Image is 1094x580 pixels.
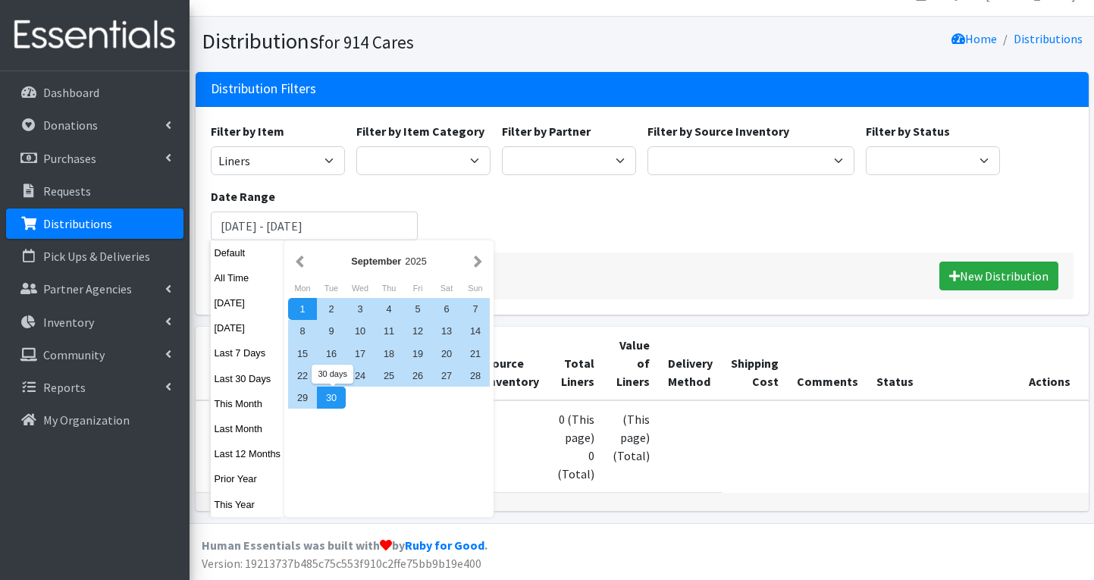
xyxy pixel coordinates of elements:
div: 18 [375,343,403,365]
label: Date Range [211,187,275,205]
div: 25 [375,365,403,387]
div: 27 [432,365,461,387]
a: New Distribution [939,262,1058,290]
button: Prior Year [211,468,285,490]
input: January 1, 2011 - December 31, 2011 [211,212,418,240]
a: Donations [6,110,183,140]
button: [DATE] [211,292,285,314]
a: Ruby for Good [405,538,484,553]
span: 2025 [405,256,426,267]
button: Last 7 Days [211,342,285,364]
div: 11 [375,320,403,342]
a: My Organization [6,405,183,435]
a: Distributions [6,208,183,239]
button: Last 30 Days [211,368,285,390]
div: 15 [288,343,317,365]
div: 5 [403,298,432,320]
label: Filter by Item Category [356,122,484,140]
th: Comments [788,327,867,400]
h1: Distributions [202,28,637,55]
div: 14 [461,320,490,342]
p: Inventory [43,315,94,330]
th: Status [867,327,923,400]
strong: September [351,256,401,267]
div: 3 [346,298,375,320]
button: Last 12 Months [211,443,285,465]
th: Shipping Cost [722,327,788,400]
div: 26 [403,365,432,387]
div: 8 [288,320,317,342]
a: Pick Ups & Deliveries [6,241,183,271]
p: Requests [43,183,91,199]
div: 29 [288,387,317,409]
p: Distributions [43,216,112,231]
div: 1 [288,298,317,320]
label: Filter by Status [866,122,950,140]
div: 9 [317,320,346,342]
a: Distributions [1014,31,1083,46]
th: Value of Liners [603,327,659,400]
th: Actions [923,327,1089,400]
div: 28 [461,365,490,387]
button: This Month [211,393,285,415]
small: for 914 Cares [318,31,414,53]
h3: Distribution Filters [211,81,316,97]
div: 24 [346,365,375,387]
div: 6 [432,298,461,320]
a: Community [6,340,183,370]
div: 2 [317,298,346,320]
span: Version: 19213737b485c75c553f910c2ffe75bb9b19e400 [202,556,481,571]
div: 20 [432,343,461,365]
a: Reports [6,372,183,403]
div: 23 [317,365,346,387]
p: Purchases [43,151,96,166]
div: 4 [375,298,403,320]
p: Community [43,347,105,362]
div: 12 [403,320,432,342]
div: 17 [346,343,375,365]
div: 10 [346,320,375,342]
a: Partner Agencies [6,274,183,304]
div: 7 [461,298,490,320]
th: Source Inventory [476,327,548,400]
td: 0 (This page) 0 (Total) [548,400,603,493]
div: Thursday [375,278,403,298]
label: Filter by Item [211,122,284,140]
button: Default [211,242,285,264]
button: Last Month [211,418,285,440]
p: Reports [43,380,86,395]
div: 13 [432,320,461,342]
label: Filter by Source Inventory [647,122,789,140]
div: Monday [288,278,317,298]
p: Pick Ups & Deliveries [43,249,150,264]
div: Wednesday [346,278,375,298]
a: Inventory [6,307,183,337]
div: 30 [317,387,346,409]
a: Purchases [6,143,183,174]
div: 22 [288,365,317,387]
p: Dashboard [43,85,99,100]
div: 21 [461,343,490,365]
label: Filter by Partner [502,122,591,140]
th: ID [196,327,256,400]
th: Total Liners [548,327,603,400]
img: HumanEssentials [6,10,183,61]
button: This Year [211,494,285,516]
strong: Human Essentials was built with by . [202,538,487,553]
div: Sunday [461,278,490,298]
p: Donations [43,118,98,133]
button: [DATE] [211,317,285,339]
p: My Organization [43,412,130,428]
button: All Time [211,267,285,289]
th: Delivery Method [659,327,722,400]
a: Dashboard [6,77,183,108]
td: (This page) (Total) [603,400,659,493]
a: Home [951,31,997,46]
div: 16 [317,343,346,365]
div: Tuesday [317,278,346,298]
div: Friday [403,278,432,298]
div: 19 [403,343,432,365]
a: Requests [6,176,183,206]
p: Partner Agencies [43,281,132,296]
div: Saturday [432,278,461,298]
